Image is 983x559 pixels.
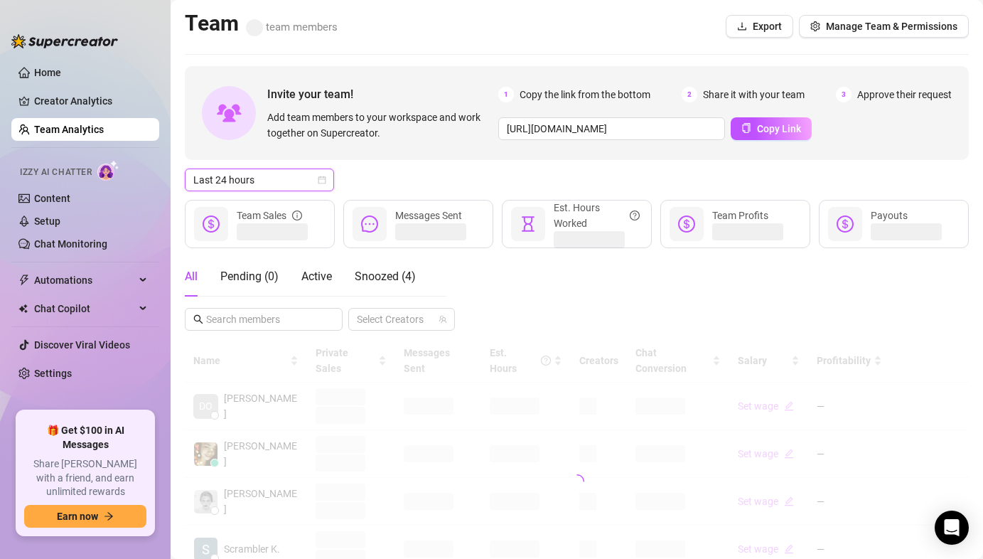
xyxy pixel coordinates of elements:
span: 2 [682,87,697,102]
a: Discover Viral Videos [34,339,130,351]
div: Team Sales [237,208,302,223]
span: question-circle [630,200,640,231]
a: Team Analytics [34,124,104,135]
span: Team Profits [712,210,768,221]
a: Settings [34,368,72,379]
span: Chat Copilot [34,297,135,320]
span: loading [569,474,584,489]
span: Messages Sent [395,210,462,221]
span: 🎁 Get $100 in AI Messages [24,424,146,452]
img: AI Chatter [97,160,119,181]
a: Creator Analytics [34,90,148,112]
a: Content [34,193,70,204]
span: setting [810,21,820,31]
span: Earn now [57,511,98,522]
span: 1 [498,87,514,102]
span: Active [301,270,332,283]
a: Setup [34,215,60,227]
span: Copy Link [757,123,801,134]
span: calendar [318,176,326,184]
span: Izzy AI Chatter [20,166,92,179]
span: team [439,315,447,324]
h2: Team [185,10,338,37]
span: Invite your team! [267,85,498,103]
span: Share [PERSON_NAME] with a friend, and earn unlimited rewards [24,457,146,499]
a: Chat Monitoring [34,238,107,250]
span: Manage Team & Permissions [826,21,957,32]
img: logo-BBDzfeDw.svg [11,34,118,48]
button: Export [726,15,793,38]
div: Open Intercom Messenger [935,511,969,545]
span: Export [753,21,782,32]
div: Pending ( 0 ) [220,268,279,285]
span: copy [741,123,751,133]
button: Copy Link [731,117,812,140]
input: Search members [206,312,323,327]
span: Approve their request [857,87,952,102]
span: dollar-circle [203,215,220,233]
span: Add team members to your workspace and work together on Supercreator. [267,110,493,141]
img: Chat Copilot [18,304,28,314]
span: Share it with your team [703,87,805,102]
span: dollar-circle [678,215,695,233]
span: thunderbolt [18,275,30,286]
button: Manage Team & Permissions [799,15,969,38]
div: Est. Hours Worked [554,200,640,231]
span: dollar-circle [837,215,854,233]
span: Automations [34,269,135,292]
span: search [193,314,203,324]
a: Home [34,67,61,78]
span: download [737,21,747,31]
span: arrow-right [104,511,114,521]
span: message [361,215,378,233]
span: Snoozed ( 4 ) [355,270,416,283]
div: All [185,268,198,285]
span: Copy the link from the bottom [520,87,650,102]
span: Last 24 hours [193,169,326,191]
button: Earn nowarrow-right [24,505,146,528]
span: hourglass [520,215,537,233]
span: team members [246,21,338,33]
span: Payouts [871,210,908,221]
span: 3 [836,87,852,102]
span: info-circle [292,208,302,223]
